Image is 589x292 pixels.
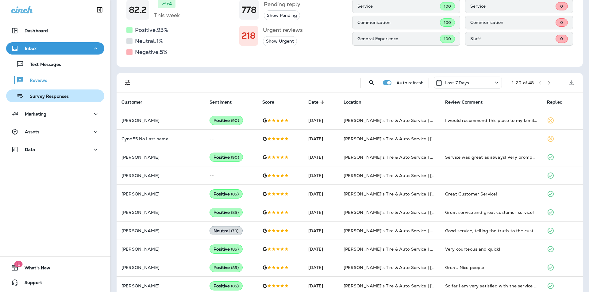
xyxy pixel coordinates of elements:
p: [PERSON_NAME] [121,210,200,215]
span: [PERSON_NAME]'s Tire & Auto Service | [PERSON_NAME] [344,265,468,270]
td: [DATE] [303,166,339,185]
span: 100 [444,20,451,25]
div: Positive [210,263,243,272]
span: [PERSON_NAME]'s Tire & Auto Service | [GEOGRAPHIC_DATA] [344,136,478,142]
span: Date [308,100,319,105]
td: [DATE] [303,130,339,148]
p: General Experience [357,36,440,41]
span: ( 85 ) [231,283,239,289]
div: Good service, telling the truth to the customer, reasonable price. [445,228,537,234]
p: Dashboard [25,28,48,33]
div: Positive [210,153,243,162]
p: [PERSON_NAME] [121,228,200,233]
button: Dashboard [6,25,104,37]
span: [PERSON_NAME]'s Tire & Auto Service | [PERSON_NAME] [344,191,468,197]
span: ( 85 ) [231,247,239,252]
p: [PERSON_NAME] [121,155,200,160]
span: ( 85 ) [231,265,239,270]
button: Data [6,143,104,156]
div: Positive [210,189,243,199]
td: -- [205,130,257,148]
p: Cynd55 No Last name [121,136,200,141]
button: Inbox [6,42,104,55]
span: What's New [18,265,50,273]
span: Customer [121,100,150,105]
span: [PERSON_NAME]'s Tire & Auto Service | Ambassador [344,228,457,233]
p: Last 7 Days [445,80,469,85]
div: Service was great as always! Very prompt and Trevor is very professional! No beating around the b... [445,154,537,160]
span: [PERSON_NAME]'s Tire & Auto Service | [PERSON_NAME][GEOGRAPHIC_DATA] [344,210,516,215]
p: [PERSON_NAME] [121,192,200,196]
div: Great service and great customer service! [445,209,537,215]
span: [PERSON_NAME]'s Tire & Auto Service | [PERSON_NAME][GEOGRAPHIC_DATA] [344,173,516,178]
h1: 82.2 [129,5,147,15]
div: 1 - 20 of 48 [512,80,534,85]
td: [DATE] [303,240,339,258]
p: Inbox [25,46,37,51]
button: Show Pending [264,10,300,21]
span: Score [262,100,274,105]
span: Customer [121,100,142,105]
p: Communication [470,20,556,25]
p: [PERSON_NAME] [121,247,200,252]
span: Location [344,100,369,105]
p: Data [25,147,35,152]
p: [PERSON_NAME] [121,265,200,270]
button: Marketing [6,108,104,120]
p: Survey Responses [24,94,69,100]
span: [PERSON_NAME]'s Tire & Auto Service | [PERSON_NAME] [344,283,468,289]
span: Replied [547,100,563,105]
button: Filters [121,77,134,89]
div: Positive [210,281,243,290]
p: Auto refresh [396,80,424,85]
p: +4 [167,1,172,7]
span: Review Comment [445,100,491,105]
td: [DATE] [303,185,339,203]
div: So far I am very satisfied with the service I received thus far. I contacted Chabills with the co... [445,283,537,289]
td: [DATE] [303,148,339,166]
div: Positive [210,208,243,217]
div: Neutral [210,226,243,235]
span: Sentiment [210,100,232,105]
div: Positive [210,116,243,125]
span: [PERSON_NAME]'s Tire & Auto Service | Laplace [344,118,446,123]
td: [DATE] [303,258,339,277]
h1: 218 [242,31,256,41]
span: 0 [560,20,563,25]
button: Survey Responses [6,89,104,102]
button: Reviews [6,74,104,86]
span: [PERSON_NAME]'s Tire & Auto Service | Laplace [344,246,446,252]
p: Service [470,4,556,9]
p: [PERSON_NAME] [121,283,200,288]
td: [DATE] [303,111,339,130]
span: ( 90 ) [231,155,239,160]
span: 100 [444,36,451,41]
p: Assets [25,129,39,134]
span: 100 [444,4,451,9]
span: Location [344,100,361,105]
span: ( 85 ) [231,210,239,215]
button: Support [6,276,104,289]
p: Marketing [25,112,46,116]
span: Replied [547,100,571,105]
span: Review Comment [445,100,483,105]
div: I would recommend this place to my family and friends!! Very professional [445,117,537,123]
span: ( 90 ) [231,118,239,123]
span: Score [262,100,282,105]
p: [PERSON_NAME] [121,118,200,123]
p: [PERSON_NAME] [121,173,200,178]
button: Assets [6,126,104,138]
span: Date [308,100,327,105]
span: 0 [560,4,563,9]
div: Great. Nice people [445,264,537,271]
h5: Positive: 93 % [135,25,168,35]
button: 19What's New [6,262,104,274]
h5: Negative: 5 % [135,47,167,57]
p: Text Messages [24,62,61,68]
span: [PERSON_NAME]'s Tire & Auto Service | Ambassador [344,154,457,160]
h5: This week [154,10,180,20]
button: Search Reviews [366,77,378,89]
span: 0 [560,36,563,41]
span: Sentiment [210,100,240,105]
div: Very courteous and quick! [445,246,537,252]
